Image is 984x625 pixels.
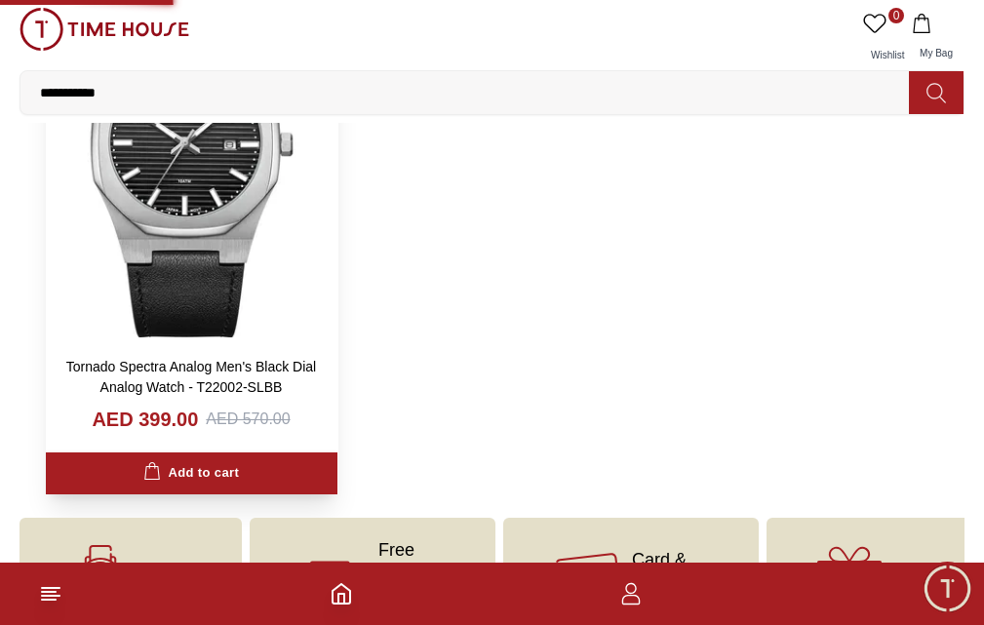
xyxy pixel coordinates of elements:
img: ... [20,8,189,51]
div: Time House Admin [103,25,326,44]
button: My Bag [908,8,964,70]
a: Home [330,582,353,605]
a: Tornado Spectra Analog Men's Black Dial Analog Watch - T22002-SLBB [66,359,316,395]
span: Hey there! Need help finding the perfect watch? I'm here if you have any questions or need a quic... [33,301,293,391]
em: Back [15,15,54,54]
span: My Bag [912,48,961,59]
div: Chat Widget [921,562,974,615]
span: 05:03 PM [260,383,310,396]
span: Wishlist [863,50,912,60]
span: Card & COD Payments [632,550,710,608]
span: Gift Wrapping [895,560,970,599]
em: Blush [111,298,130,319]
span: 5000+ Models [137,560,193,599]
h4: AED 399.00 [92,406,198,433]
a: 0Wishlist [859,8,908,70]
button: Add to cart [46,452,337,494]
img: Profile picture of Time House Admin [59,18,93,51]
div: AED 570.00 [206,408,290,431]
span: Free Shipping & Easy Return [378,540,447,618]
div: Time House Admin [20,261,385,282]
span: 0 [888,8,904,23]
div: Add to cart [143,462,239,485]
textarea: We are here to help you [5,424,385,522]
